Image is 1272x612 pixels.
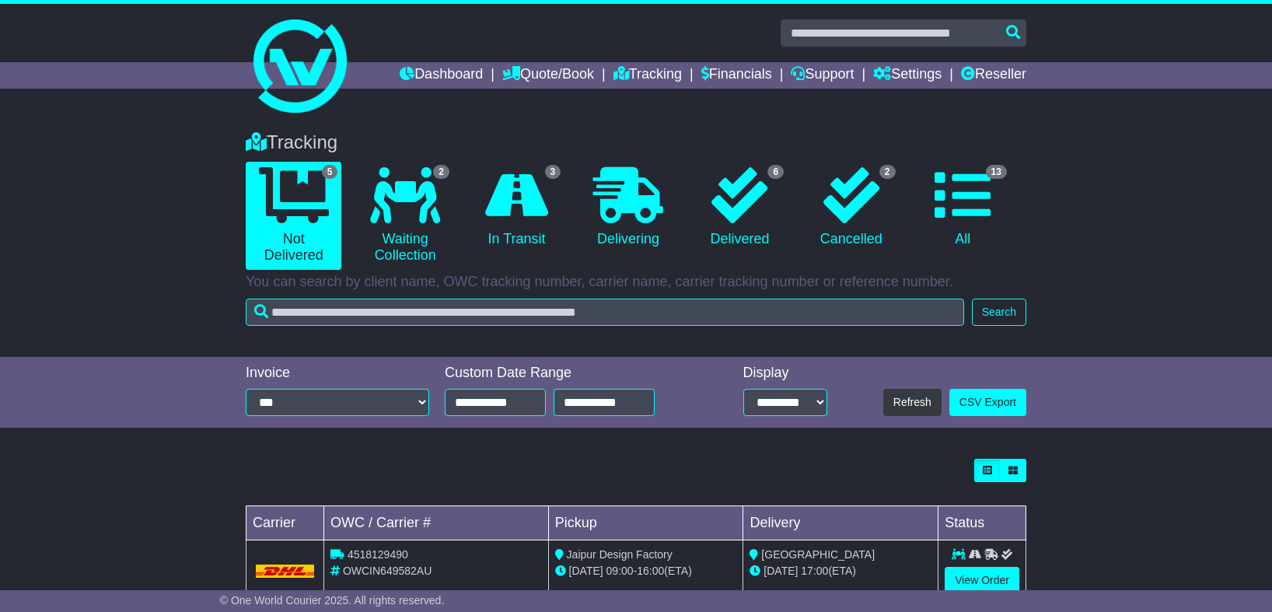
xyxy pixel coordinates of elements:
[445,365,694,382] div: Custom Date Range
[764,565,798,577] span: [DATE]
[400,62,483,89] a: Dashboard
[801,565,828,577] span: 17:00
[803,162,899,254] a: 2 Cancelled
[469,162,564,254] a: 3 In Transit
[945,567,1019,594] a: View Order
[343,565,432,577] span: OWCIN649582AU
[761,548,875,561] span: [GEOGRAPHIC_DATA]
[879,165,896,179] span: 2
[357,162,453,270] a: 2 Waiting Collection
[324,506,549,540] td: OWC / Carrier #
[750,563,931,579] div: (ETA)
[701,62,772,89] a: Financials
[938,506,1026,540] td: Status
[545,165,561,179] span: 3
[606,565,634,577] span: 09:00
[961,62,1026,89] a: Reseller
[986,165,1007,179] span: 13
[873,62,942,89] a: Settings
[256,565,314,577] img: DHL.png
[637,565,664,577] span: 16:00
[548,506,743,540] td: Pickup
[569,565,603,577] span: [DATE]
[692,162,788,254] a: 6 Delivered
[883,389,942,416] button: Refresh
[613,62,682,89] a: Tracking
[791,62,854,89] a: Support
[238,131,1034,154] div: Tracking
[220,594,445,607] span: © One World Courier 2025. All rights reserved.
[555,563,737,579] div: - (ETA)
[246,274,1026,291] p: You can search by client name, OWC tracking number, carrier name, carrier tracking number or refe...
[433,165,449,179] span: 2
[567,548,673,561] span: Jaipur Design Factory
[502,62,594,89] a: Quote/Book
[915,162,1011,254] a: 13 All
[322,165,338,179] span: 5
[743,506,938,540] td: Delivery
[246,162,341,270] a: 5 Not Delivered
[580,162,676,254] a: Delivering
[246,365,429,382] div: Invoice
[348,548,408,561] span: 4518129490
[949,389,1026,416] a: CSV Export
[743,365,827,382] div: Display
[246,506,324,540] td: Carrier
[972,299,1026,326] button: Search
[767,165,784,179] span: 6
